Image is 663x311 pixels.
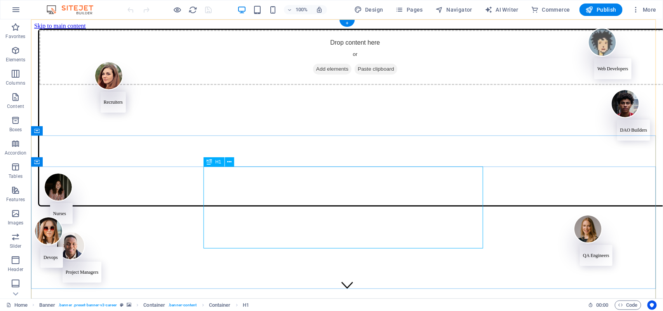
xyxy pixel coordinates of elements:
p: Boxes [9,127,22,133]
span: Pages [396,6,423,14]
h6: Session time [588,301,609,310]
span: Click to select. Double-click to edit [39,301,56,310]
button: AI Writer [482,3,522,16]
button: Navigator [432,3,475,16]
div: + [339,20,355,27]
span: More [632,6,656,14]
nav: breadcrumb [39,301,249,310]
span: Navigator [435,6,472,14]
span: Click to select. Double-click to edit [143,301,165,310]
button: reload [188,5,198,14]
button: More [629,3,660,16]
span: 00 00 [596,301,608,310]
p: Columns [6,80,25,86]
i: On resize automatically adjust zoom level to fit chosen device. [316,6,323,13]
p: Images [8,220,24,226]
span: AI Writer [485,6,519,14]
button: 100% [284,5,311,14]
span: . banner .preset-banner-v3-career [58,301,117,310]
button: Publish [579,3,623,16]
p: Content [7,103,24,109]
button: Code [615,301,641,310]
button: Commerce [528,3,573,16]
i: Reload page [189,5,198,14]
span: Commerce [531,6,570,14]
p: Slider [10,243,22,249]
p: Header [8,266,23,273]
i: This element is a customizable preset [120,303,124,307]
span: . banner-content [168,301,197,310]
span: : [602,302,603,308]
button: Design [351,3,386,16]
button: Click here to leave preview mode and continue editing [173,5,182,14]
i: This element contains a background [127,303,131,307]
span: Publish [586,6,616,14]
span: Code [618,301,638,310]
p: Favorites [5,33,25,40]
h6: 100% [296,5,308,14]
div: Design (Ctrl+Alt+Y) [351,3,386,16]
a: Skip to main content [3,3,55,10]
img: Editor Logo [45,5,103,14]
span: Click to select. Double-click to edit [209,301,231,310]
a: Click to cancel selection. Double-click to open Pages [6,301,28,310]
p: Features [6,196,25,203]
p: Accordion [5,150,26,156]
p: Elements [6,57,26,63]
span: Design [354,6,383,14]
span: Click to select. Double-click to edit [243,301,249,310]
button: Usercentrics [647,301,657,310]
p: Tables [9,173,23,179]
span: H1 [215,160,221,164]
button: Pages [393,3,426,16]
